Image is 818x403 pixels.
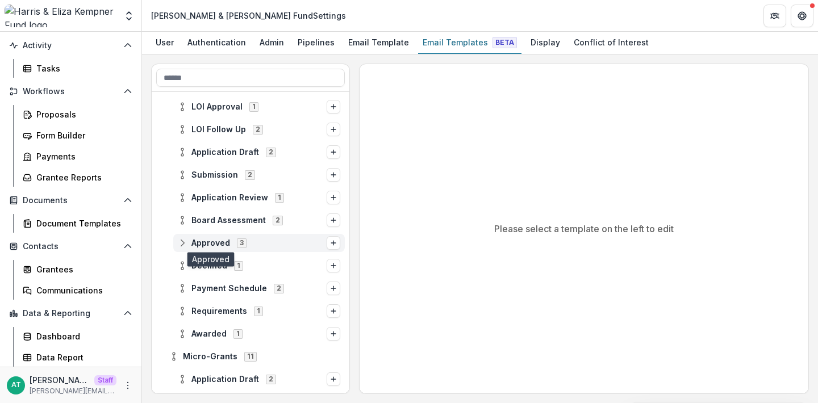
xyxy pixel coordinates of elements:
span: Activity [23,41,119,51]
div: Communications [36,284,128,296]
div: Email Template [344,34,414,51]
div: Application Draft2Options [173,370,345,388]
div: Awarded1Options [173,325,345,343]
button: Options [327,282,340,295]
span: Requirements [191,307,247,316]
span: 2 [253,125,263,134]
img: Harris & Eliza Kempner Fund logo [5,5,116,27]
a: Grantees [18,260,137,279]
span: Application Draft [191,148,259,157]
div: Payment Schedule2Options [173,279,345,297]
span: 1 [275,193,284,202]
span: Application Draft [191,375,259,384]
button: Open Data & Reporting [5,304,137,322]
span: Data & Reporting [23,309,119,318]
button: Options [327,259,340,272]
span: Submission [191,170,238,180]
button: Open entity switcher [121,5,137,27]
div: Conflict of Interest [569,34,653,51]
span: Payment Schedule [191,284,267,293]
span: 2 [266,375,276,384]
div: [PERSON_NAME] & [PERSON_NAME] Fund Settings [151,10,346,22]
div: Proposals [36,108,128,120]
span: 2 [266,148,276,157]
div: Display [526,34,565,51]
a: Email Template [344,32,414,54]
div: Grantees [36,263,128,275]
p: [PERSON_NAME] [30,374,90,386]
button: Options [327,100,340,114]
div: Admin [255,34,289,51]
div: Grantee Reports [36,171,128,183]
button: Open Contacts [5,237,137,255]
div: Dashboard [36,330,128,342]
button: Options [327,304,340,318]
button: Partners [763,5,786,27]
a: Tasks [18,59,137,78]
div: Document Templates [36,217,128,229]
div: Board Assessment2Options [173,211,345,229]
button: Options [327,213,340,227]
a: Email Templates Beta [418,32,521,54]
a: Dashboard [18,327,137,346]
span: Application Review [191,193,268,203]
span: 3 [237,238,247,247]
span: Board Assessment [191,216,266,225]
button: Options [327,168,340,182]
a: Admin [255,32,289,54]
div: Application Review1Options [173,188,345,207]
button: Options [327,327,340,341]
button: Options [327,191,340,204]
div: Application Draft2Options [173,143,345,161]
span: Contacts [23,242,119,251]
span: Awarded [191,329,227,339]
a: Display [526,32,565,54]
button: More [121,379,135,392]
div: Tasks [36,62,128,74]
div: LOI Follow Up2Options [173,120,345,138]
span: Workflows [23,87,119,96]
span: 2 [274,284,284,293]
div: Authentication [183,34,251,51]
div: Pipelines [293,34,339,51]
a: Proposals [18,105,137,124]
a: Authentication [183,32,251,54]
nav: breadcrumb [147,7,350,24]
button: Open Workflows [5,82,137,100]
span: LOI Approval [191,102,243,112]
div: Form Builder [36,129,128,141]
div: Declined1Options [173,257,345,275]
span: Declined [191,261,227,271]
span: Documents [23,196,119,205]
div: Data Report [36,351,128,363]
span: LOI Follow Up [191,125,246,135]
button: Options [327,236,340,250]
div: Approved3Options [173,234,345,252]
a: Document Templates [18,214,137,233]
button: Options [327,372,340,386]
a: Communications [18,281,137,300]
span: 2 [273,216,283,225]
div: Anna Test [11,381,21,389]
a: Data Report [18,348,137,367]
button: Options [327,123,340,136]
span: Beta [493,37,517,48]
span: 1 [249,102,258,111]
span: 2 [245,170,255,179]
a: User [151,32,178,54]
p: [PERSON_NAME][EMAIL_ADDRESS][DOMAIN_NAME] [30,386,116,396]
div: User [151,34,178,51]
span: 11 [244,352,257,361]
div: Payments [36,150,128,162]
button: Get Help [791,5,813,27]
p: Staff [94,375,116,385]
a: Form Builder [18,126,137,145]
button: Open Activity [5,36,137,54]
div: Submission2Options [173,166,345,184]
button: Options [327,145,340,159]
div: LOI Approval1Options [173,98,345,116]
span: 1 [254,307,263,316]
button: Open Documents [5,191,137,209]
div: Micro-Grants11 [165,347,345,366]
a: Conflict of Interest [569,32,653,54]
